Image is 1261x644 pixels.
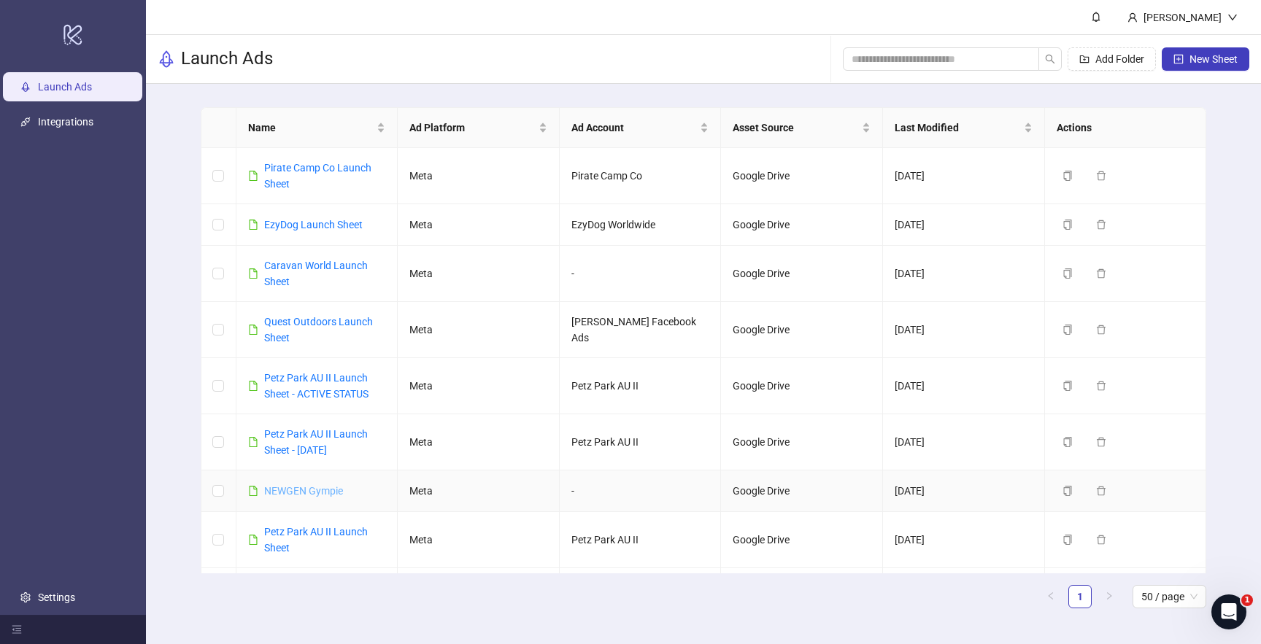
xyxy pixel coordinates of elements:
[1189,53,1238,65] span: New Sheet
[398,470,560,512] td: Meta
[721,414,883,470] td: Google Drive
[721,204,883,246] td: Google Drive
[264,316,373,344] a: Quest Outdoors Launch Sheet
[721,108,883,148] th: Asset Source
[1063,437,1073,447] span: copy
[1096,268,1106,279] span: delete
[248,381,258,391] span: file
[1039,585,1063,608] button: left
[1096,486,1106,496] span: delete
[264,428,368,456] a: Petz Park AU II Launch Sheet - [DATE]
[883,568,1045,624] td: [DATE]
[398,512,560,568] td: Meta
[721,302,883,358] td: Google Drive
[1091,12,1101,22] span: bell
[1046,591,1055,600] span: left
[1127,12,1138,23] span: user
[158,50,175,68] span: rocket
[560,148,722,204] td: Pirate Camp Co
[248,120,374,136] span: Name
[398,148,560,204] td: Meta
[1063,220,1073,230] span: copy
[883,358,1045,414] td: [DATE]
[248,220,258,230] span: file
[248,486,258,496] span: file
[721,568,883,624] td: Google Drive
[409,120,536,136] span: Ad Platform
[883,246,1045,302] td: [DATE]
[1105,591,1114,600] span: right
[1096,220,1106,230] span: delete
[12,624,22,635] span: menu-fold
[1096,535,1106,545] span: delete
[1045,108,1207,148] th: Actions
[1096,171,1106,181] span: delete
[398,108,560,148] th: Ad Platform
[398,204,560,246] td: Meta
[895,120,1021,136] span: Last Modified
[560,358,722,414] td: Petz Park AU II
[264,162,371,190] a: Pirate Camp Co Launch Sheet
[1133,585,1206,608] div: Page Size
[248,535,258,545] span: file
[560,302,722,358] td: [PERSON_NAME] Facebook Ads
[1211,594,1246,629] iframe: Intercom live chat
[721,148,883,204] td: Google Drive
[560,204,722,246] td: EzyDog Worldwide
[560,108,722,148] th: Ad Account
[398,246,560,302] td: Meta
[883,108,1045,148] th: Last Modified
[1079,54,1090,64] span: folder-add
[883,512,1045,568] td: [DATE]
[248,171,258,181] span: file
[560,414,722,470] td: Petz Park AU II
[248,325,258,335] span: file
[1095,53,1144,65] span: Add Folder
[560,568,722,624] td: -
[721,470,883,512] td: Google Drive
[1039,585,1063,608] li: Previous Page
[1141,586,1198,608] span: 50 / page
[883,204,1045,246] td: [DATE]
[883,302,1045,358] td: [DATE]
[264,372,369,400] a: Petz Park AU II Launch Sheet - ACTIVE STATUS
[264,526,368,554] a: Petz Park AU II Launch Sheet
[264,260,368,287] a: Caravan World Launch Sheet
[1173,54,1184,64] span: plus-square
[264,219,363,230] a: EzyDog Launch Sheet
[1098,585,1121,608] button: right
[883,414,1045,470] td: [DATE]
[721,358,883,414] td: Google Drive
[721,246,883,302] td: Google Drive
[1138,9,1227,26] div: [PERSON_NAME]
[1063,171,1073,181] span: copy
[1063,486,1073,496] span: copy
[1068,47,1156,71] button: Add Folder
[1063,381,1073,391] span: copy
[1045,54,1055,64] span: search
[1063,535,1073,545] span: copy
[236,108,398,148] th: Name
[1096,381,1106,391] span: delete
[1069,586,1091,608] a: 1
[1096,325,1106,335] span: delete
[560,470,722,512] td: -
[398,358,560,414] td: Meta
[883,148,1045,204] td: [DATE]
[1241,594,1253,606] span: 1
[398,414,560,470] td: Meta
[1227,12,1238,23] span: down
[181,47,273,71] h3: Launch Ads
[560,512,722,568] td: Petz Park AU II
[1068,585,1092,608] li: 1
[733,120,859,136] span: Asset Source
[721,512,883,568] td: Google Drive
[38,81,92,93] a: Launch Ads
[883,470,1045,512] td: [DATE]
[1162,47,1249,71] button: New Sheet
[1063,268,1073,279] span: copy
[248,437,258,447] span: file
[38,591,75,603] a: Settings
[1096,437,1106,447] span: delete
[1098,585,1121,608] li: Next Page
